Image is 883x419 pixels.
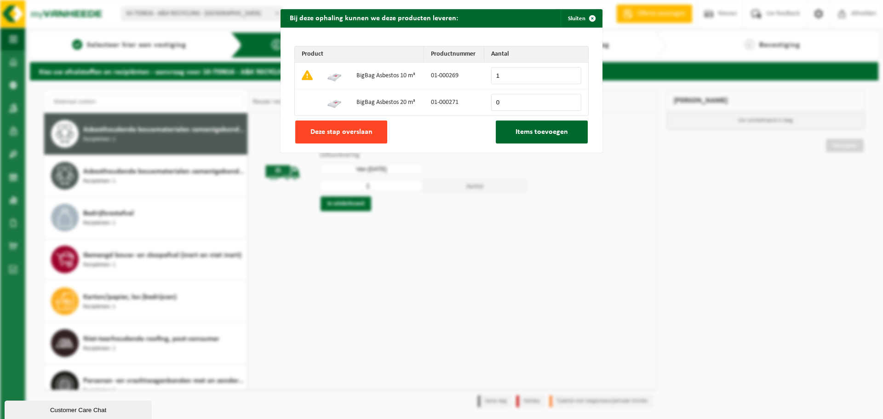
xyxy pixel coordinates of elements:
[281,9,467,27] h2: Bij deze ophaling kunnen we deze producten leveren:
[295,121,387,143] button: Deze stap overslaan
[350,89,424,115] td: BigBag Asbestos 20 m³
[424,63,484,89] td: 01-000269
[295,46,424,63] th: Product
[424,89,484,115] td: 01-000271
[5,399,154,419] iframe: chat widget
[350,63,424,89] td: BigBag Asbestos 10 m³
[484,46,588,63] th: Aantal
[561,9,602,28] button: Sluiten
[327,94,342,109] img: 01-000271
[310,128,373,136] span: Deze stap overslaan
[516,128,568,136] span: Items toevoegen
[496,121,588,143] button: Items toevoegen
[424,46,484,63] th: Productnummer
[327,68,342,82] img: 01-000269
